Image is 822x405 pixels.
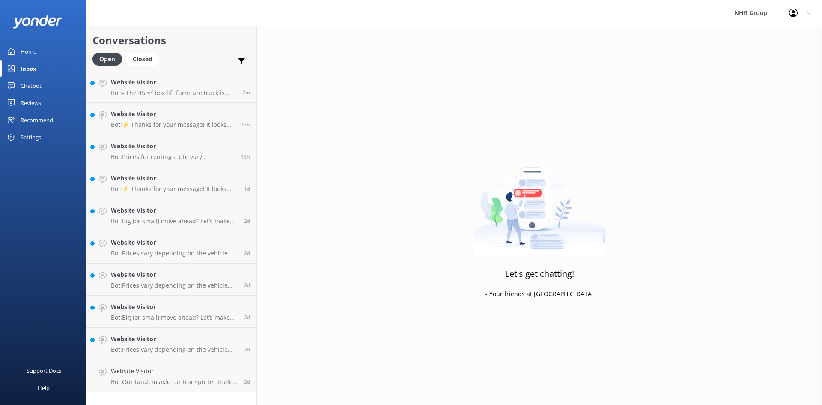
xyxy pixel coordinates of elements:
[38,379,50,396] div: Help
[111,185,238,193] p: Bot: ⚡ Thanks for your message! It looks like this one might be best handled by our team directly...
[111,314,238,321] p: Bot: Big (or small) move ahead? Let’s make sure you’ve got the right wheels. Take our quick quiz ...
[111,270,238,279] h4: Website Visitor
[242,89,250,96] span: Aug 25 2025 08:56am (UTC +12:00) Pacific/Auckland
[111,302,238,312] h4: Website Visitor
[21,129,41,146] div: Settings
[241,153,250,160] span: Aug 24 2025 04:50pm (UTC +12:00) Pacific/Auckland
[21,111,53,129] div: Recommend
[485,289,594,299] p: - Your friends at [GEOGRAPHIC_DATA]
[111,366,238,376] h4: Website Visitor
[244,282,250,289] span: Aug 22 2025 02:45pm (UTC +12:00) Pacific/Auckland
[111,141,234,151] h4: Website Visitor
[111,334,238,344] h4: Website Visitor
[111,109,234,119] h4: Website Visitor
[111,238,238,247] h4: Website Visitor
[111,206,238,215] h4: Website Visitor
[244,346,250,353] span: Aug 22 2025 12:28pm (UTC +12:00) Pacific/Auckland
[111,153,234,161] p: Bot: Prices for renting a Ute vary depending on the vehicle type, location, and your specific ren...
[86,296,256,328] a: Website VisitorBot:Big (or small) move ahead? Let’s make sure you’ve got the right wheels. Take o...
[126,54,163,63] a: Closed
[111,217,238,225] p: Bot: Big (or small) move ahead? Let’s make sure you’ve got the right wheels. Take our quick quiz ...
[111,89,236,97] p: Bot: - The 45m³ box lift furniture truck is ideal for moving a four to five-bedroom house and req...
[21,94,41,111] div: Reviews
[111,78,236,87] h4: Website Visitor
[111,249,238,257] p: Bot: Prices vary depending on the vehicle type, location, and your specific rental needs. For the...
[111,282,238,289] p: Bot: Prices vary depending on the vehicle type, location, and your specific rental needs. For the...
[111,378,238,386] p: Bot: Our tandem axle car transporter trailer is perfect for moving large cars, spa pools, or wood...
[13,15,62,29] img: yonder-white-logo.png
[86,360,256,392] a: Website VisitorBot:Our tandem axle car transporter trailer is perfect for moving large cars, spa ...
[111,346,238,354] p: Bot: Prices vary depending on the vehicle type, location, and your specific rental needs. For the...
[21,77,42,94] div: Chatbot
[244,249,250,257] span: Aug 22 2025 11:54pm (UTC +12:00) Pacific/Auckland
[86,231,256,264] a: Website VisitorBot:Prices vary depending on the vehicle type, location, and your specific rental ...
[505,267,574,281] h3: Let's get chatting!
[86,135,256,167] a: Website VisitorBot:Prices for renting a Ute vary depending on the vehicle type, location, and you...
[244,314,250,321] span: Aug 22 2025 01:21pm (UTC +12:00) Pacific/Auckland
[27,362,61,379] div: Support Docs
[474,149,606,256] img: artwork of a man stealing a conversation from at giant smartphone
[244,185,250,192] span: Aug 23 2025 05:53pm (UTC +12:00) Pacific/Auckland
[126,53,159,66] div: Closed
[86,71,256,103] a: Website VisitorBot:- The 45m³ box lift furniture truck is ideal for moving a four to five-bedroom...
[86,264,256,296] a: Website VisitorBot:Prices vary depending on the vehicle type, location, and your specific rental ...
[111,121,234,129] p: Bot: ⚡ Thanks for your message! It looks like this one might be best handled by our team directly...
[86,328,256,360] a: Website VisitorBot:Prices vary depending on the vehicle type, location, and your specific rental ...
[86,103,256,135] a: Website VisitorBot:⚡ Thanks for your message! It looks like this one might be best handled by our...
[244,217,250,225] span: Aug 23 2025 03:48am (UTC +12:00) Pacific/Auckland
[244,378,250,385] span: Aug 22 2025 09:37am (UTC +12:00) Pacific/Auckland
[92,54,126,63] a: Open
[21,60,36,77] div: Inbox
[92,53,122,66] div: Open
[21,43,36,60] div: Home
[111,174,238,183] h4: Website Visitor
[86,199,256,231] a: Website VisitorBot:Big (or small) move ahead? Let’s make sure you’ve got the right wheels. Take o...
[241,121,250,128] span: Aug 24 2025 05:46pm (UTC +12:00) Pacific/Auckland
[92,32,250,48] h2: Conversations
[86,167,256,199] a: Website VisitorBot:⚡ Thanks for your message! It looks like this one might be best handled by our...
